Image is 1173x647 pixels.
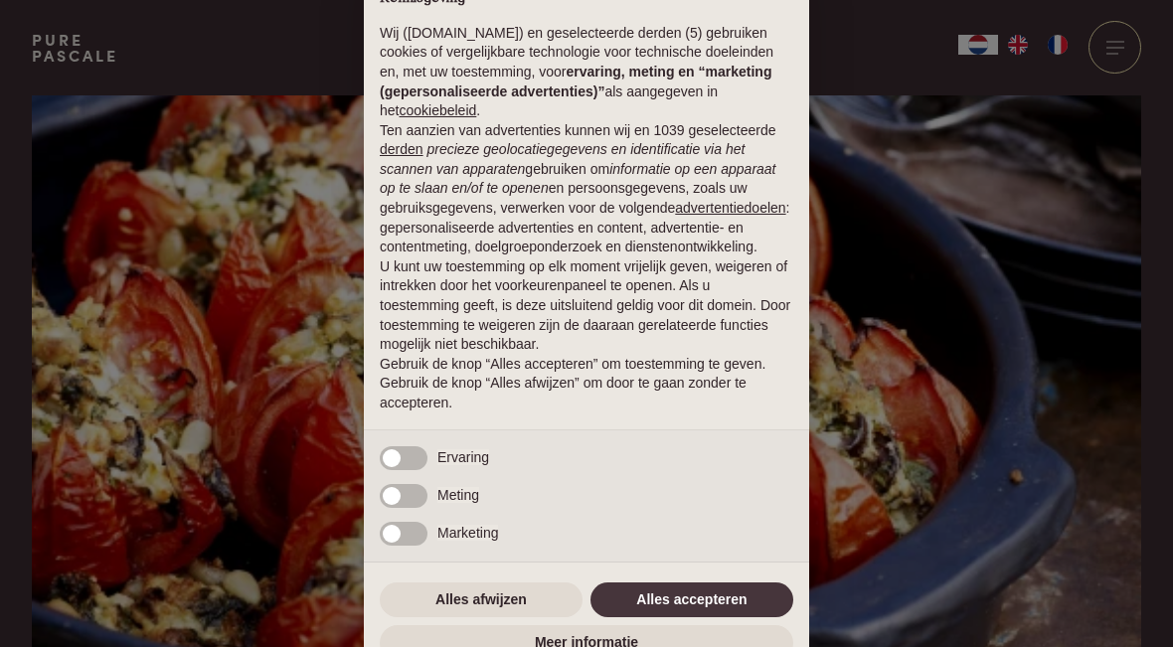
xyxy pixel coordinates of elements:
span: Ervaring [437,449,489,465]
p: Wij ([DOMAIN_NAME]) en geselecteerde derden (5) gebruiken cookies of vergelijkbare technologie vo... [380,24,793,121]
button: Alles afwijzen [380,582,583,618]
button: advertentiedoelen [675,199,785,219]
span: Meting [437,487,479,503]
em: precieze geolocatiegegevens en identificatie via het scannen van apparaten [380,141,745,177]
strong: ervaring, meting en “marketing (gepersonaliseerde advertenties)” [380,64,771,99]
p: Gebruik de knop “Alles accepteren” om toestemming te geven. Gebruik de knop “Alles afwijzen” om d... [380,355,793,413]
p: U kunt uw toestemming op elk moment vrijelijk geven, weigeren of intrekken door het voorkeurenpan... [380,257,793,355]
button: derden [380,140,423,160]
span: Marketing [437,525,498,541]
a: cookiebeleid [399,102,476,118]
em: informatie op een apparaat op te slaan en/of te openen [380,161,776,197]
p: Ten aanzien van advertenties kunnen wij en 1039 geselecteerde gebruiken om en persoonsgegevens, z... [380,121,793,257]
button: Alles accepteren [590,582,793,618]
